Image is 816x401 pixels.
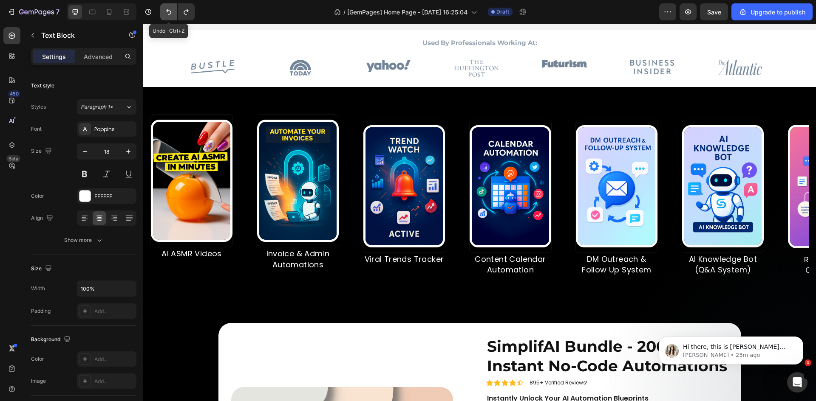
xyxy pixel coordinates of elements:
span: Save [707,8,721,16]
div: Add... [94,356,134,363]
img: gempages_579787028766392853-f12ac584-a443-4dbc-840a-2e91edba4aa2.webp [311,36,355,53]
button: 7 [3,3,63,20]
img: gempages_579787028766392853-5add4968-351c-4a30-9453-dc02d6f72a58.webp [223,36,267,48]
div: Show more [64,236,104,244]
div: Background [31,334,72,345]
span: [GemPages] Home Page - [DATE] 16:25:04 [347,8,467,17]
img: [object Object] [414,101,496,224]
img: [object Object] [521,101,602,224]
img: gempages_579787028766392853-00d69f90-d98b-4ebe-88f4-de28e5245115.webp [487,36,531,50]
div: Rich Text Editor. Editing area: main [95,224,178,258]
p: 7 [56,7,59,17]
p: Content Calendar Automation [309,230,389,251]
p: AI Knowledge Bot (Q&A System) [521,230,602,251]
div: Size [31,146,54,157]
h1: SimplifAI Bundle - 2000+ Instant No-Code Automations [343,312,585,353]
div: Styles [31,103,46,111]
span: 1 [805,359,811,366]
div: Beta [6,155,20,162]
div: Text style [31,82,54,90]
div: Rich Text Editor. Editing area: main [626,230,709,252]
iframe: Intercom live chat [787,372,807,393]
img: [object Object] [202,101,283,224]
div: Undo/Redo [160,3,195,20]
div: Size [31,263,54,275]
div: Font [31,125,42,133]
button: Upgrade to publish [731,3,813,20]
iframe: Intercom notifications message [646,319,816,378]
div: Add... [94,308,134,315]
div: Align [31,213,55,224]
button: Paragraph 1* [77,99,136,115]
span: Draft [496,8,509,16]
div: Rich Text Editor. Editing area: main [201,229,284,252]
div: Color [31,192,44,200]
img: gempages_579787028766392853-043311f1-3e0e-4864-aefa-1e2e4b1c31b6.webp [399,36,443,44]
div: Color [31,355,44,363]
img: gempages_579787028766392853-9f8edbe7-4b36-405c-828a-61068fea061d.webp [575,36,619,51]
iframe: Design area [143,24,816,401]
div: Upgrade to publish [739,8,805,17]
img: [object Object] [96,96,177,218]
p: Repurposing Content Bot [627,230,708,252]
img: [object Object] [626,101,709,224]
p: Settings [42,52,66,61]
img: gempages_579787028766392853-42feea15-8ac5-402f-9f06-d309ebeb453f.webp [147,36,168,52]
div: 450 [8,90,20,97]
span: Paragraph 1* [81,103,113,111]
input: Auto [77,281,136,296]
div: Add... [94,378,134,385]
p: Instantly Unlock Your AI Automation Blueprints [344,370,584,379]
button: Show more [31,233,136,248]
p: 895+ Verified Reviews! [386,356,444,362]
p: DM Outreach & Follow Up System [415,230,496,251]
div: Poppins [94,126,134,133]
div: FFFFFF [94,193,134,200]
p: Invoice & Admin Automations [96,224,177,246]
img: [object Object] [308,101,390,224]
p: Viral Trends Tracker [202,230,283,241]
div: Image [31,377,46,385]
p: Advanced [84,52,113,61]
div: Width [31,285,45,292]
div: Padding [31,307,51,315]
p: Text Block [41,30,113,40]
span: / [343,8,346,17]
button: Save [700,3,728,20]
